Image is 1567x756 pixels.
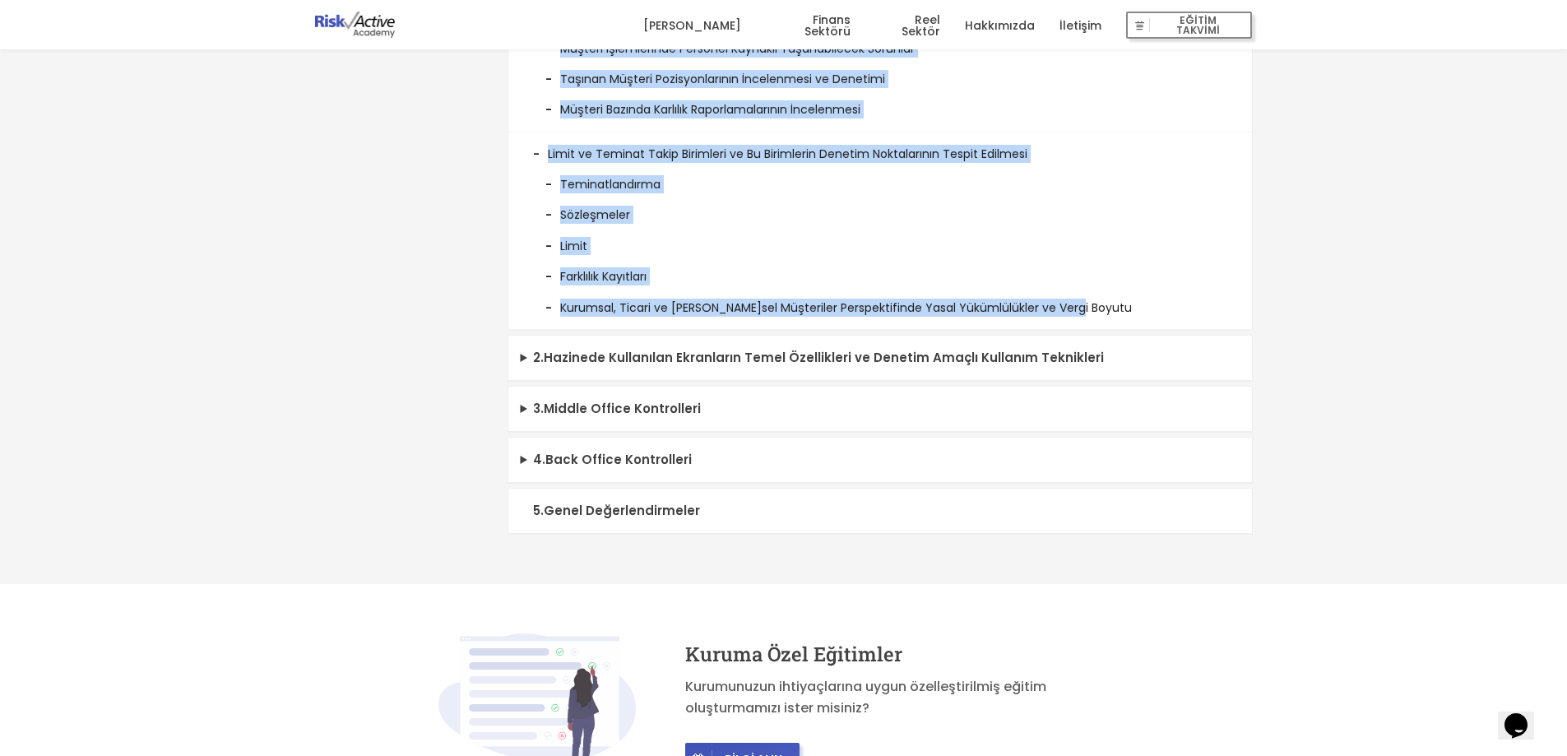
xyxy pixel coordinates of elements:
p: Kurumunuzun ihtiyaçlarına uygun özelleştirilmiş eğitim oluşturmamızı ister misiniz? [685,676,1129,718]
a: [PERSON_NAME] [643,1,741,50]
summary: 5.Genel Değerlendirmeler [508,489,1252,534]
li: Teminatlandırma [533,163,1227,193]
h4: Kuruma Özel Eğitimler [685,644,1129,664]
a: İletişim [1059,1,1101,50]
summary: 3.Middle Office Kontrolleri [508,387,1252,432]
span: EĞİTİM TAKVİMİ [1150,14,1245,37]
a: Finans Sektörü [766,1,851,50]
li: Farklılık Kayıtları [533,255,1227,285]
summary: 2.Hazinede Kullanılan Ekranların Temel Özellikleri ve Denetim Amaçlı Kullanım Teknikleri [508,336,1252,381]
li: Taşınan Müşteri Pozisyonlarının İncelenmesi ve Denetimi [533,58,1227,88]
iframe: chat widget [1498,690,1551,740]
li: Limit ve Teminat Takip Birimleri ve Bu Birimlerin Denetim Noktalarının Tespit Edilmesi [508,132,1252,330]
a: EĞİTİM TAKVİMİ [1126,1,1252,50]
a: Hakkımızda [965,1,1035,50]
a: Reel Sektör [875,1,940,50]
li: Limit [533,225,1227,255]
img: logo-dark.png [315,12,396,38]
button: EĞİTİM TAKVİMİ [1126,12,1252,39]
li: Kurumsal, Ticari ve [PERSON_NAME]sel Müşteriler Perspektifinde Yasal Yükümlülükler ve Vergi Boyutu [533,286,1227,317]
li: Sözleşmeler [533,193,1227,224]
summary: 4.Back Office Kontrolleri [508,438,1252,483]
li: Müşteri Bazında Karlılık Raporlamalarının İncelenmesi [533,88,1227,118]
